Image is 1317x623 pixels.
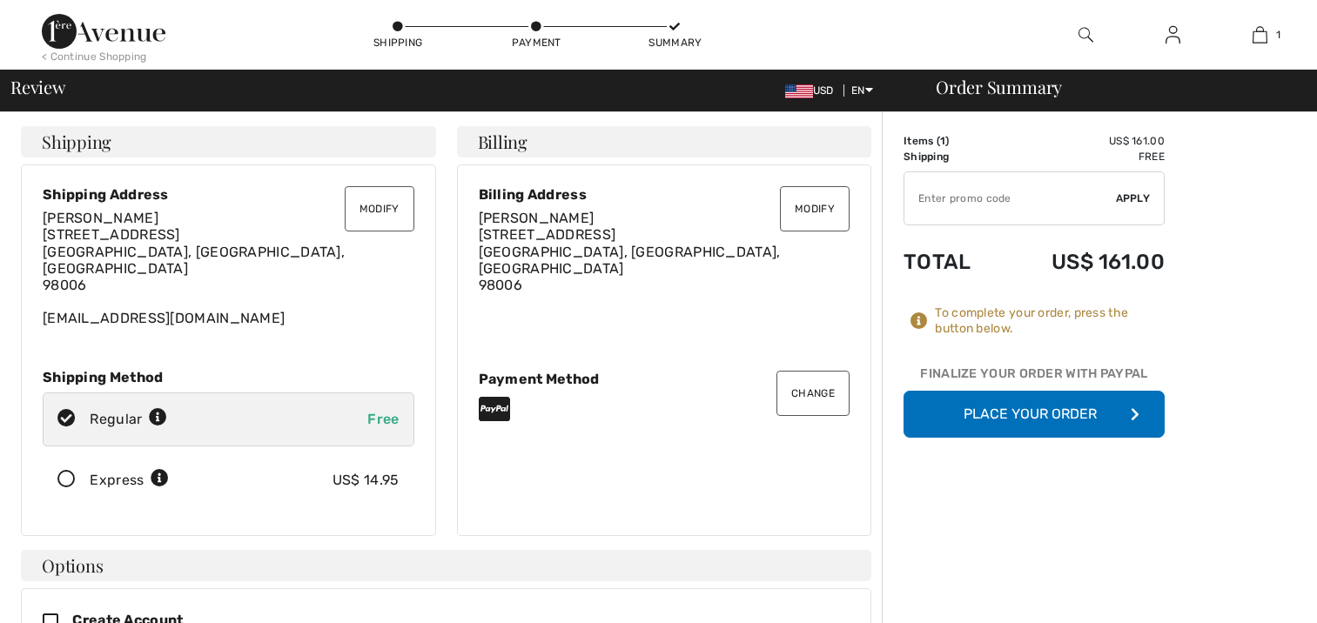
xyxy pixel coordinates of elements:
span: Billing [478,133,527,151]
button: Modify [780,186,850,231]
a: 1 [1217,24,1302,45]
div: Summary [648,35,701,50]
button: Modify [345,186,414,231]
span: Shipping [42,133,111,151]
div: Finalize Your Order with PayPal [904,365,1165,391]
div: Billing Address [479,186,850,203]
div: US$ 14.95 [333,470,400,491]
div: Order Summary [915,78,1307,96]
img: search the website [1078,24,1093,45]
span: Free [367,411,399,427]
img: 1ère Avenue [42,14,165,49]
span: 1 [940,135,945,147]
button: Place Your Order [904,391,1165,438]
span: [PERSON_NAME] [43,210,158,226]
div: Shipping Method [43,369,414,385]
div: Shipping Address [43,186,414,203]
td: Free [1001,149,1165,164]
span: USD [785,84,841,97]
td: US$ 161.00 [1001,232,1165,291]
div: Regular [90,409,167,430]
span: [PERSON_NAME] [479,210,595,226]
td: Shipping [904,149,1001,164]
div: [EMAIL_ADDRESS][DOMAIN_NAME] [43,210,414,326]
input: Promo code [904,172,1116,224]
span: Apply [1116,191,1151,206]
img: My Bag [1253,24,1267,45]
img: US Dollar [785,84,813,98]
div: Payment [510,35,562,50]
td: Total [904,232,1001,291]
div: < Continue Shopping [42,49,147,64]
div: Payment Method [479,371,850,387]
a: Sign In [1152,24,1194,46]
div: Shipping [372,35,424,50]
div: Express [90,470,169,491]
td: US$ 161.00 [1001,133,1165,149]
span: EN [851,84,873,97]
span: [STREET_ADDRESS] [GEOGRAPHIC_DATA], [GEOGRAPHIC_DATA], [GEOGRAPHIC_DATA] 98006 [43,226,345,293]
button: Change [776,371,850,416]
div: To complete your order, press the button below. [935,305,1165,337]
span: Review [10,78,65,96]
h4: Options [21,550,871,581]
img: My Info [1166,24,1180,45]
span: [STREET_ADDRESS] [GEOGRAPHIC_DATA], [GEOGRAPHIC_DATA], [GEOGRAPHIC_DATA] 98006 [479,226,781,293]
td: Items ( ) [904,133,1001,149]
span: 1 [1276,27,1280,43]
